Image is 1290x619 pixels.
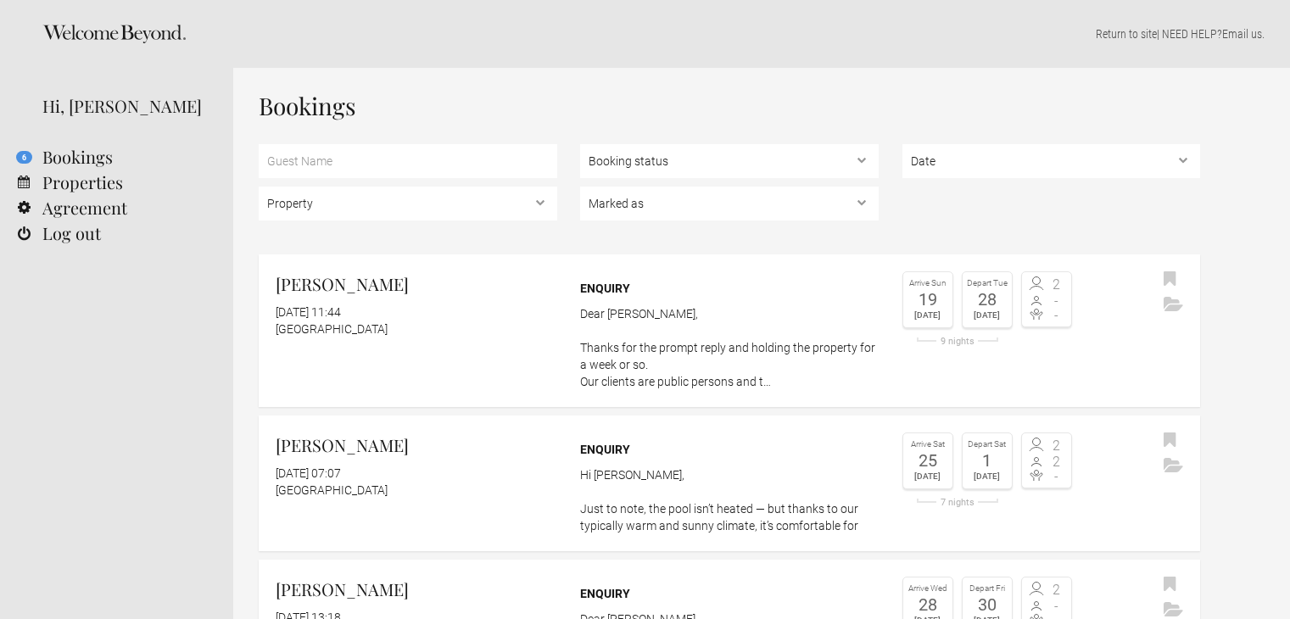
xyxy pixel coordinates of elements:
[1159,454,1187,479] button: Archive
[580,441,879,458] div: Enquiry
[580,305,879,390] p: Dear [PERSON_NAME], Thanks for the prompt reply and holding the property for a week or so. Our cl...
[902,498,1013,507] div: 7 nights
[907,469,948,484] div: [DATE]
[907,308,948,323] div: [DATE]
[907,596,948,613] div: 28
[580,144,879,178] select: , ,
[967,582,1008,596] div: Depart Fri
[1222,27,1262,41] a: Email us
[259,254,1200,407] a: [PERSON_NAME] [DATE] 11:44 [GEOGRAPHIC_DATA] Enquiry Dear [PERSON_NAME], Thanks for the prompt re...
[276,482,557,499] div: [GEOGRAPHIC_DATA]
[276,432,557,458] h2: [PERSON_NAME]
[907,452,948,469] div: 25
[967,276,1008,291] div: Depart Tue
[580,466,879,534] p: Hi [PERSON_NAME], Just to note, the pool isn’t heated — but thanks to our typically warm and sunn...
[907,291,948,308] div: 19
[967,596,1008,613] div: 30
[967,308,1008,323] div: [DATE]
[1159,572,1181,598] button: Bookmark
[1047,583,1067,597] span: 2
[276,305,341,319] flynt-date-display: [DATE] 11:44
[259,93,1200,119] h1: Bookings
[907,582,948,596] div: Arrive Wed
[42,93,208,119] div: Hi, [PERSON_NAME]
[276,321,557,337] div: [GEOGRAPHIC_DATA]
[1047,455,1067,469] span: 2
[580,280,879,297] div: Enquiry
[259,415,1200,551] a: [PERSON_NAME] [DATE] 07:07 [GEOGRAPHIC_DATA] Enquiry Hi [PERSON_NAME], Just to note, the pool isn...
[967,469,1008,484] div: [DATE]
[276,577,557,602] h2: [PERSON_NAME]
[259,25,1265,42] p: | NEED HELP? .
[1047,470,1067,483] span: -
[580,187,879,220] select: , , ,
[580,585,879,602] div: Enquiry
[902,144,1201,178] select: ,
[16,151,32,164] flynt-notification-badge: 6
[902,337,1013,346] div: 9 nights
[967,291,1008,308] div: 28
[1047,439,1067,453] span: 2
[1047,294,1067,308] span: -
[1159,267,1181,293] button: Bookmark
[1047,599,1067,613] span: -
[967,438,1008,452] div: Depart Sat
[1096,27,1157,41] a: Return to site
[1047,278,1067,292] span: 2
[1159,293,1187,318] button: Archive
[1047,309,1067,322] span: -
[276,271,557,297] h2: [PERSON_NAME]
[907,276,948,291] div: Arrive Sun
[907,438,948,452] div: Arrive Sat
[1159,428,1181,454] button: Bookmark
[259,144,557,178] input: Guest Name
[276,466,341,480] flynt-date-display: [DATE] 07:07
[967,452,1008,469] div: 1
